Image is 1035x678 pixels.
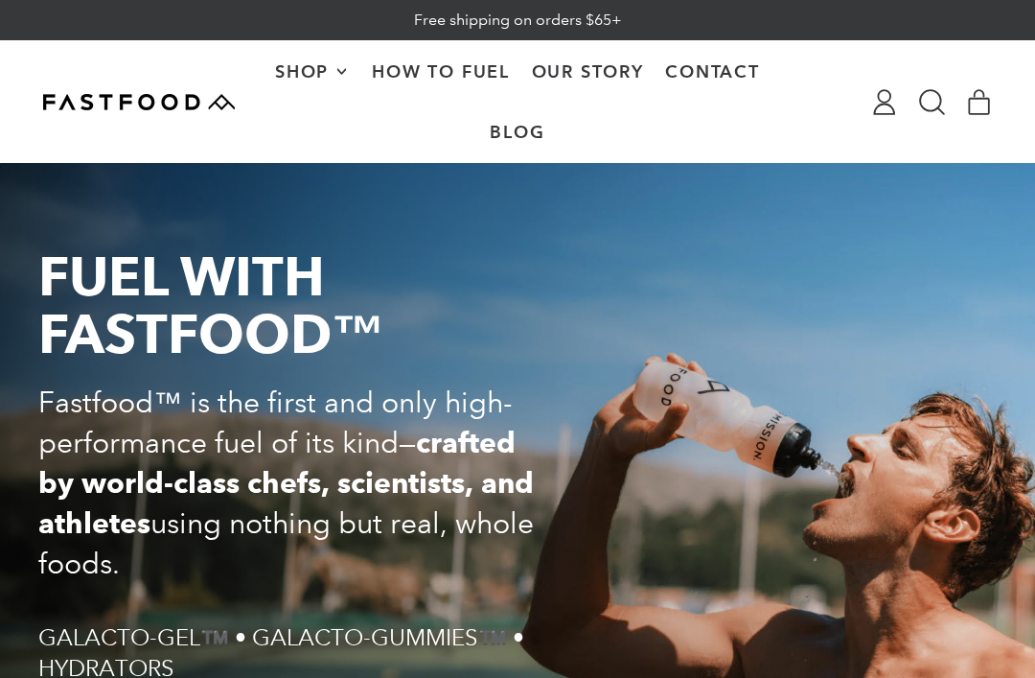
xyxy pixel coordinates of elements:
p: Fuel with Fastfood™ [38,248,548,363]
p: Fastfood™ is the first and only high-performance fuel of its kind— using nothing but real, whole ... [38,383,548,584]
a: Our Story [520,41,655,102]
img: Fastfood [43,94,235,110]
a: Blog [479,102,556,162]
span: Shop [275,63,333,81]
strong: crafted by world-class chefs, scientists, and athletes [38,425,534,541]
a: How To Fuel [361,41,520,102]
a: Contact [655,41,770,102]
button: Shop [264,41,361,102]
